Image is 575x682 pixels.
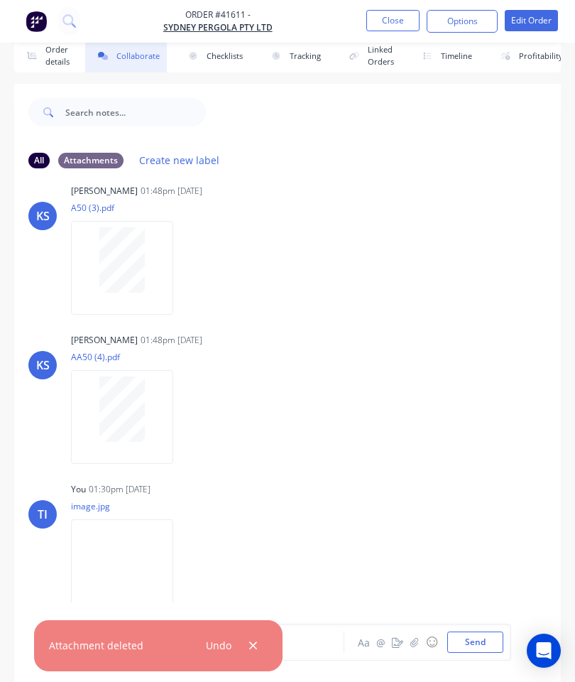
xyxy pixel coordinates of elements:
[488,40,570,72] button: Profitability
[65,98,206,126] input: Search notes...
[336,40,401,72] button: Linked Orders
[89,483,150,496] div: 01:30pm [DATE]
[366,10,420,31] button: Close
[447,632,503,653] button: Send
[258,40,328,72] button: Tracking
[427,10,498,33] button: Options
[14,40,77,72] button: Order details
[198,636,239,655] button: Undo
[36,357,50,374] div: KS
[71,202,187,214] p: A50 (3).pdf
[71,351,187,363] p: AA50 (4).pdf
[355,634,372,651] button: Aa
[28,153,50,168] div: All
[372,634,389,651] button: @
[410,40,479,72] button: Timeline
[141,185,202,197] div: 01:48pm [DATE]
[163,21,273,34] a: Sydney Pergola Pty Ltd
[505,10,558,31] button: Edit Order
[85,40,167,72] button: Collaborate
[423,634,440,651] button: ☺
[163,9,273,21] span: Order #41611 -
[71,185,138,197] div: [PERSON_NAME]
[71,500,187,512] p: image.jpg
[36,207,50,224] div: KS
[58,153,124,168] div: Attachments
[71,483,86,496] div: You
[26,11,47,32] img: Factory
[175,40,250,72] button: Checklists
[132,151,227,170] button: Create new label
[38,506,48,523] div: TI
[527,634,561,668] div: Open Intercom Messenger
[49,638,143,653] div: Attachment deleted
[71,334,138,347] div: [PERSON_NAME]
[141,334,202,347] div: 01:48pm [DATE]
